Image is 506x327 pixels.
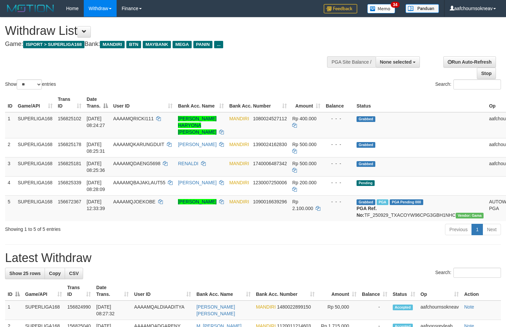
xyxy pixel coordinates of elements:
[229,161,249,166] span: MANDIRI
[453,268,501,278] input: Search:
[194,281,253,301] th: Bank Acc. Name: activate to sort column ascending
[196,304,235,316] a: [PERSON_NAME] [PERSON_NAME]
[87,116,105,128] span: [DATE] 08:24:27
[22,281,65,301] th: Game/API: activate to sort column ascending
[5,3,56,13] img: MOTION_logo.png
[253,142,287,147] span: Copy 1390024162830 to clipboard
[418,281,461,301] th: Op: activate to sort column ascending
[377,199,388,205] span: Marked by aafsengchandara
[178,116,216,135] a: [PERSON_NAME] HARYONA [PERSON_NAME]
[5,79,56,89] label: Show entries
[5,112,15,138] td: 1
[357,206,377,218] b: PGA Ref. No:
[357,116,375,122] span: Grabbed
[193,41,212,48] span: PANIN
[15,157,55,176] td: SUPERLIGA168
[87,180,105,192] span: [DATE] 08:28:09
[456,213,484,218] span: Vendor URL: https://trx31.1velocity.biz
[113,199,155,204] span: AAAAMQJOEKOBE
[55,93,84,112] th: Trans ID: activate to sort column ascending
[143,41,171,48] span: MAYBANK
[9,271,41,276] span: Show 25 rows
[100,41,125,48] span: MANDIRI
[380,59,412,65] span: None selected
[5,41,331,48] h4: Game: Bank:
[65,281,94,301] th: Trans ID: activate to sort column ascending
[367,4,395,13] img: Button%20Memo.svg
[69,271,79,276] span: CSV
[49,271,61,276] span: Copy
[113,142,164,147] span: AAAAMQKARUNGDUIT
[15,176,55,195] td: SUPERLIGA168
[58,142,81,147] span: 156825178
[435,268,501,278] label: Search:
[229,116,249,121] span: MANDIRI
[326,160,351,167] div: - - -
[277,304,311,310] span: Copy 1480022899150 to clipboard
[87,142,105,154] span: [DATE] 08:25:31
[5,24,331,38] h1: Withdraw List
[256,304,276,310] span: MANDIRI
[317,301,359,320] td: Rp 50,000
[113,180,166,185] span: AAAAMQBAJAKLAUT55
[93,301,131,320] td: [DATE] 08:27:32
[445,224,472,235] a: Previous
[175,93,227,112] th: Bank Acc. Name: activate to sort column ascending
[5,93,15,112] th: ID
[178,180,216,185] a: [PERSON_NAME]
[461,281,501,301] th: Action
[290,93,323,112] th: Amount: activate to sort column ascending
[435,79,501,89] label: Search:
[390,199,423,205] span: PGA Pending
[23,41,84,48] span: ISPORT > SUPERLIGA168
[393,305,413,310] span: Accepted
[126,41,141,48] span: BTN
[471,224,483,235] a: 1
[84,93,111,112] th: Date Trans.: activate to sort column descending
[253,180,287,185] span: Copy 1230007250006 to clipboard
[58,180,81,185] span: 156825339
[5,157,15,176] td: 3
[5,195,15,221] td: 5
[357,199,375,205] span: Grabbed
[5,176,15,195] td: 4
[58,161,81,166] span: 156825181
[173,41,192,48] span: MEGA
[113,116,154,121] span: AAAAMQRICKI111
[5,251,501,265] h1: Latest Withdraw
[357,161,375,167] span: Grabbed
[292,180,316,185] span: Rp 200.000
[229,199,249,204] span: MANDIRI
[453,79,501,89] input: Search:
[354,195,486,221] td: TF_250929_TXACOYW96CPG3GBH1NHC
[15,112,55,138] td: SUPERLIGA168
[405,4,439,13] img: panduan.png
[292,199,313,211] span: Rp 2.100.000
[93,281,131,301] th: Date Trans.: activate to sort column ascending
[326,141,351,148] div: - - -
[178,161,198,166] a: RENALDI
[5,268,45,279] a: Show 25 rows
[5,281,22,301] th: ID: activate to sort column descending
[5,301,22,320] td: 1
[359,301,390,320] td: -
[464,304,474,310] a: Note
[326,198,351,205] div: - - -
[65,301,94,320] td: 156824990
[477,68,496,79] a: Stop
[253,116,287,121] span: Copy 1080024527112 to clipboard
[390,281,418,301] th: Status: activate to sort column ascending
[323,93,354,112] th: Balance
[326,115,351,122] div: - - -
[253,199,287,204] span: Copy 1090016639296 to clipboard
[292,161,316,166] span: Rp 500.000
[326,179,351,186] div: - - -
[214,41,223,48] span: ...
[253,281,318,301] th: Bank Acc. Number: activate to sort column ascending
[253,161,287,166] span: Copy 1740006487342 to clipboard
[15,138,55,157] td: SUPERLIGA168
[22,301,65,320] td: SUPERLIGA168
[65,268,83,279] a: CSV
[324,4,357,13] img: Feedback.jpg
[391,2,400,8] span: 34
